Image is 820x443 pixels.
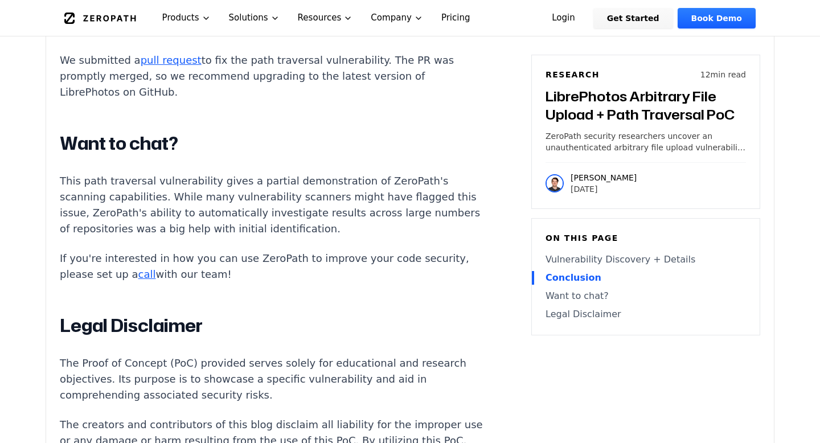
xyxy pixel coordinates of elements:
a: Legal Disclaimer [546,307,746,321]
a: Vulnerability Discovery + Details [546,253,746,266]
a: pull request [141,54,202,66]
p: [PERSON_NAME] [571,172,637,183]
p: We submitted a to fix the path traversal vulnerability. The PR was promptly merged, so we recomme... [60,52,483,100]
a: Login [538,8,589,28]
p: ZeroPath security researchers uncover an unauthenticated arbitrary file upload vulnerability in L... [546,130,746,153]
h2: Legal Disclaimer [60,314,483,337]
p: If you're interested in how you can use ZeroPath to improve your code security, please set up a w... [60,251,483,282]
a: Want to chat? [546,289,746,303]
p: This path traversal vulnerability gives a partial demonstration of ZeroPath's scanning capabiliti... [60,173,483,237]
a: Conclusion [546,271,746,285]
a: Get Started [593,8,673,28]
p: [DATE] [571,183,637,195]
h3: LibrePhotos Arbitrary File Upload + Path Traversal PoC [546,87,746,124]
h6: Research [546,69,600,80]
a: Book Demo [678,8,756,28]
h6: On this page [546,232,746,244]
p: 12 min read [700,69,746,80]
h2: Want to chat? [60,132,483,155]
img: Nathan Hrncirik [546,174,564,192]
p: The Proof of Concept (PoC) provided serves solely for educational and research objectives. Its pu... [60,355,483,403]
a: call [138,268,156,280]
